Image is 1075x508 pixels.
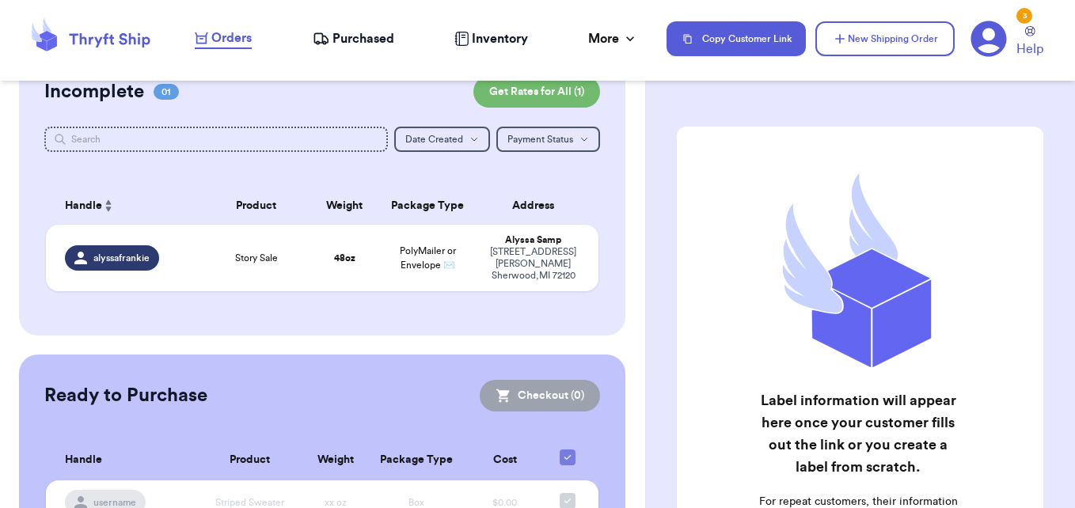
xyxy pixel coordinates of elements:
[65,198,102,214] span: Handle
[102,196,115,215] button: Sort ascending
[154,84,179,100] span: 01
[588,29,638,48] div: More
[477,187,599,225] th: Address
[215,498,284,507] span: Striped Sweater
[332,29,394,48] span: Purchased
[44,127,388,152] input: Search
[378,187,477,225] th: Package Type
[201,187,312,225] th: Product
[971,21,1007,57] a: 3
[480,380,600,411] button: Checkout (0)
[487,246,580,282] div: [STREET_ADDRESS][PERSON_NAME] Sherwood , MI 72120
[311,187,378,225] th: Weight
[325,498,347,507] span: xx oz
[815,21,955,56] button: New Shipping Order
[472,29,528,48] span: Inventory
[65,452,102,468] span: Handle
[195,28,252,49] a: Orders
[44,383,207,408] h2: Ready to Purchase
[313,29,394,48] a: Purchased
[235,252,278,264] span: Story Sale
[1016,40,1043,59] span: Help
[368,440,465,480] th: Package Type
[304,440,368,480] th: Weight
[487,234,580,246] div: Alyssa Samp
[394,127,490,152] button: Date Created
[408,498,424,507] span: Box
[334,253,355,263] strong: 48 oz
[1016,26,1043,59] a: Help
[492,498,517,507] span: $0.00
[496,127,600,152] button: Payment Status
[473,76,600,108] button: Get Rates for All (1)
[507,135,573,144] span: Payment Status
[454,29,528,48] a: Inventory
[196,440,304,480] th: Product
[667,21,806,56] button: Copy Customer Link
[44,79,144,104] h2: Incomplete
[211,28,252,47] span: Orders
[93,252,150,264] span: alyssafrankie
[757,389,959,478] h2: Label information will appear here once your customer fills out the link or you create a label fr...
[400,246,456,270] span: PolyMailer or Envelope ✉️
[465,440,545,480] th: Cost
[405,135,463,144] span: Date Created
[1016,8,1032,24] div: 3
